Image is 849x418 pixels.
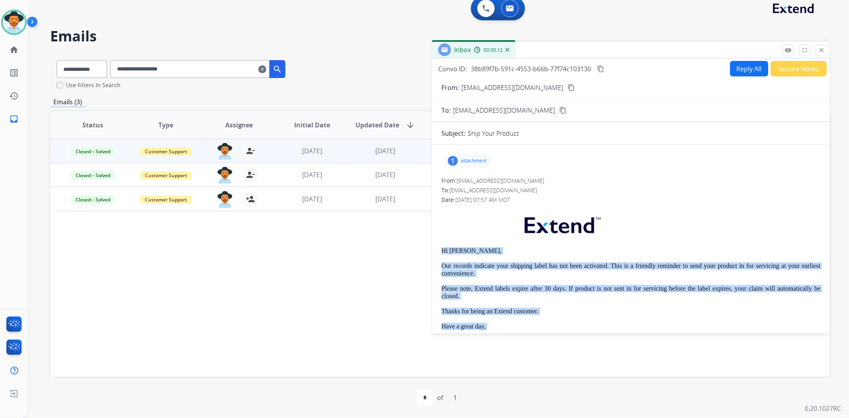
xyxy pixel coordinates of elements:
[801,47,808,54] mat-icon: fullscreen
[158,120,173,130] span: Type
[438,64,467,74] p: Convo ID:
[406,120,415,130] mat-icon: arrow_downward
[302,195,322,203] span: [DATE]
[375,195,395,203] span: [DATE]
[71,147,115,156] span: Closed – Solved
[818,47,825,54] mat-icon: close
[441,186,820,194] div: To:
[258,64,266,74] mat-icon: clear
[454,45,471,54] span: Inbox
[225,120,253,130] span: Assignee
[441,83,459,92] p: From:
[140,171,192,180] span: Customer Support
[441,285,820,300] p: Please note, Extend labels expire after 30 days. If product is not sent in for servicing before t...
[294,120,330,130] span: Initial Date
[246,170,255,180] mat-icon: person_remove
[355,120,399,130] span: Updated Date
[71,171,115,180] span: Closed – Solved
[140,147,192,156] span: Customer Support
[302,146,322,155] span: [DATE]
[441,247,820,254] p: Hi [PERSON_NAME],
[66,81,121,89] label: Use Filters In Search
[730,61,768,76] button: Reply All
[471,64,591,73] span: 38b89f7b-591c-4553-b66b-77f74c103130
[455,196,510,203] span: [DATE] 07:57 AM MDT
[449,186,537,194] span: [EMAIL_ADDRESS][DOMAIN_NAME]
[82,120,103,130] span: Status
[461,83,563,92] p: [EMAIL_ADDRESS][DOMAIN_NAME]
[375,170,395,179] span: [DATE]
[217,191,233,208] img: agent-avatar
[484,47,503,53] span: 00:00:12
[441,323,820,330] p: Have a great day,
[217,143,233,160] img: agent-avatar
[441,129,465,138] p: Subject:
[375,146,395,155] span: [DATE]
[441,262,820,277] p: Our records indicate your shipping label has not been activated. This is a friendly reminder to s...
[246,146,255,156] mat-icon: person_remove
[457,177,544,184] span: [EMAIL_ADDRESS][DOMAIN_NAME]
[273,64,282,74] mat-icon: search
[515,208,609,239] img: extend.png
[9,114,19,124] mat-icon: inbox
[559,107,566,114] mat-icon: content_copy
[468,129,519,138] p: Ship Your Product
[441,105,451,115] p: To:
[447,390,463,406] div: 1
[302,170,322,179] span: [DATE]
[3,11,25,33] img: avatar
[441,308,820,315] p: Thanks for being an Extend customer.
[9,45,19,55] mat-icon: home
[785,47,792,54] mat-icon: remove_red_eye
[437,393,443,402] div: of
[453,105,555,115] span: [EMAIL_ADDRESS][DOMAIN_NAME]
[71,195,115,204] span: Closed – Solved
[9,91,19,101] mat-icon: history
[9,68,19,78] mat-icon: list_alt
[246,194,255,204] mat-icon: person_add
[140,195,192,204] span: Customer Support
[805,404,841,413] p: 0.20.1027RC
[461,158,486,164] p: attachment
[50,97,85,107] p: Emails (3)
[448,156,458,166] div: 1
[771,61,827,76] button: Secure Notes
[568,84,575,91] mat-icon: content_copy
[50,28,830,44] h2: Emails
[597,65,604,72] mat-icon: content_copy
[441,177,820,185] div: From:
[217,167,233,184] img: agent-avatar
[441,196,820,204] div: Date:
